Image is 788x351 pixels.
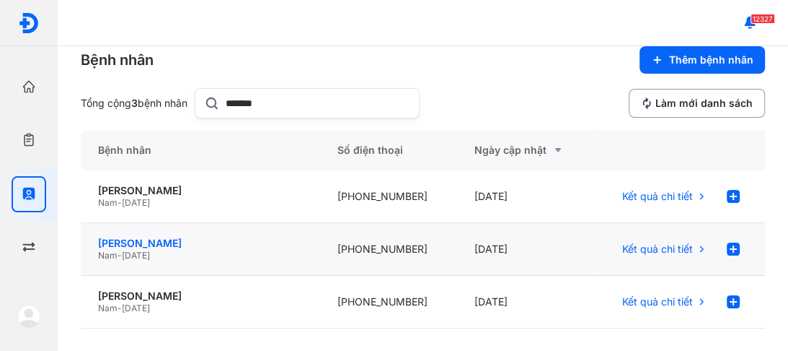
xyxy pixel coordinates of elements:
[122,197,150,208] span: [DATE]
[474,142,577,159] div: Ngày cập nhật
[17,305,40,328] img: logo
[622,190,693,203] span: Kết quả chi tiết
[81,50,154,70] div: Bệnh nhân
[122,303,150,313] span: [DATE]
[622,243,693,256] span: Kết quả chi tiết
[629,89,765,118] button: Làm mới danh sách
[320,276,457,329] div: [PHONE_NUMBER]
[118,197,122,208] span: -
[98,250,118,261] span: Nam
[655,97,753,110] span: Làm mới danh sách
[98,197,118,208] span: Nam
[98,237,303,250] div: [PERSON_NAME]
[320,170,457,223] div: [PHONE_NUMBER]
[320,130,457,170] div: Số điện thoại
[622,295,693,308] span: Kết quả chi tiết
[118,250,122,261] span: -
[457,170,594,223] div: [DATE]
[457,223,594,276] div: [DATE]
[81,130,320,170] div: Bệnh nhân
[98,184,303,197] div: [PERSON_NAME]
[122,250,150,261] span: [DATE]
[320,223,457,276] div: [PHONE_NUMBER]
[131,97,138,109] span: 3
[118,303,122,313] span: -
[669,53,753,66] span: Thêm bệnh nhân
[639,46,765,74] button: Thêm bệnh nhân
[81,97,189,110] div: Tổng cộng bệnh nhân
[98,290,303,303] div: [PERSON_NAME]
[751,14,775,24] span: 12327
[18,12,40,34] img: logo
[457,276,594,329] div: [DATE]
[98,303,118,313] span: Nam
